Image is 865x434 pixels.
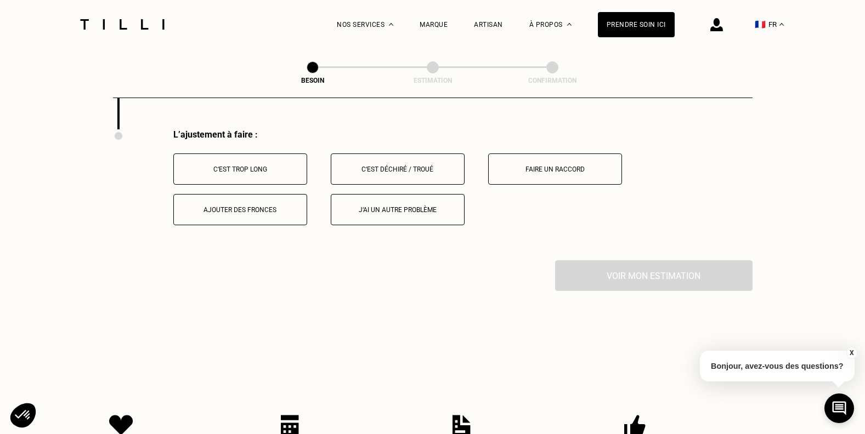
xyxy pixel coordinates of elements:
button: X [846,347,857,359]
a: Prendre soin ici [598,12,675,37]
button: Faire un raccord [488,153,622,185]
div: Confirmation [497,77,607,84]
div: L’ajustement à faire : [173,129,753,140]
p: Bonjour, avez-vous des questions? [700,351,855,381]
div: Ajouter des fronces [179,206,301,214]
button: C‘est déchiré / troué [331,153,465,185]
img: icône connexion [710,18,723,31]
span: 🇫🇷 [755,19,766,30]
img: menu déroulant [779,23,784,26]
div: C‘est déchiré / troué [337,165,459,173]
a: Marque [420,21,448,28]
div: Estimation [378,77,488,84]
img: Logo du service de couturière Tilli [76,19,168,30]
div: C‘est trop long [179,165,301,173]
img: Menu déroulant [389,23,393,26]
img: Menu déroulant à propos [567,23,572,26]
div: Besoin [258,77,368,84]
a: Artisan [474,21,503,28]
button: J‘ai un autre problème [331,194,465,225]
button: C‘est trop long [173,153,307,185]
div: Faire un raccord [494,165,616,173]
button: Ajouter des fronces [173,194,307,225]
div: J‘ai un autre problème [337,206,459,214]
